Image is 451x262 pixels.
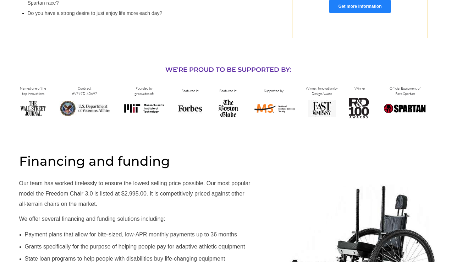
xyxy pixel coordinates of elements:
span: Financing and funding [19,153,170,169]
span: Our team has worked tirelessly to ensure the lowest selling price possible. Our most popular mode... [19,180,251,207]
span: WE'RE PROUD TO BE SUPPORTED BY: [165,66,291,74]
span: Do you have a strong desire to just enjoy life more each day? [28,10,163,16]
span: Winner, Innovation by Design Award [306,86,338,96]
span: We offer several financing and funding solutions including: [19,216,165,222]
span: Grants specifically for the purpose of helping people pay for adaptive athletic equipment [25,244,245,250]
span: Official Equipment of Para Spartan [390,86,420,96]
span: Winner [354,86,365,91]
span: Supported by: [264,89,284,93]
span: Featured in: [181,89,199,93]
span: Featured in: [219,89,237,93]
span: Named one of the top innovations [20,86,46,96]
span: Contract #V797D-60697 [72,86,97,96]
input: Get more information [25,172,86,185]
span: Payment plans that allow for bite-sized, low-APR monthly payments up to 36 months [25,231,237,237]
span: Founded by graduates of: [134,86,154,96]
span: State loan programs to help people with disabilities buy life-changing equipment [25,256,225,262]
